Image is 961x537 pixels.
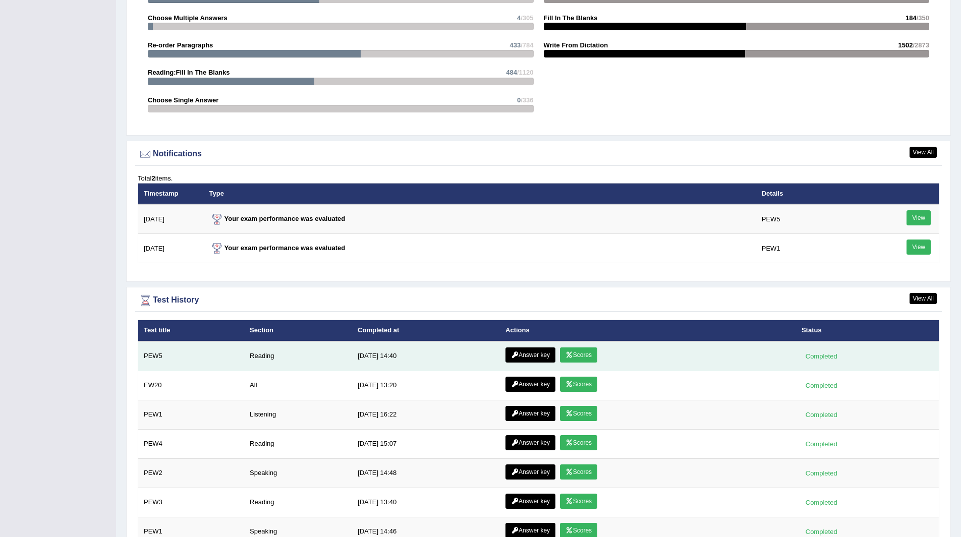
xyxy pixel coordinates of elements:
[517,14,521,22] span: 4
[544,14,598,22] strong: Fill In The Blanks
[906,14,917,22] span: 184
[352,341,500,371] td: [DATE] 14:40
[244,320,352,341] th: Section
[505,494,555,509] a: Answer key
[138,147,939,162] div: Notifications
[910,293,937,304] a: View All
[910,147,937,158] a: View All
[352,371,500,400] td: [DATE] 13:20
[898,41,913,49] span: 1502
[209,215,346,222] strong: Your exam performance was evaluated
[138,204,204,234] td: [DATE]
[148,69,230,76] strong: Reading:Fill In The Blanks
[560,377,597,392] a: Scores
[352,429,500,458] td: [DATE] 15:07
[560,347,597,363] a: Scores
[352,320,500,341] th: Completed at
[204,183,756,204] th: Type
[917,14,929,22] span: /350
[138,371,245,400] td: EW20
[352,458,500,488] td: [DATE] 14:48
[802,351,841,362] div: Completed
[244,400,352,429] td: Listening
[907,210,931,225] a: View
[517,96,521,104] span: 0
[913,41,929,49] span: /2873
[560,464,597,480] a: Scores
[802,439,841,449] div: Completed
[244,458,352,488] td: Speaking
[138,293,939,308] div: Test History
[521,96,533,104] span: /336
[756,204,879,234] td: PEW5
[148,41,213,49] strong: Re-order Paragraphs
[802,409,841,420] div: Completed
[148,96,218,104] strong: Choose Single Answer
[244,371,352,400] td: All
[352,488,500,517] td: [DATE] 13:40
[138,234,204,263] td: [DATE]
[505,347,555,363] a: Answer key
[209,244,346,252] strong: Your exam performance was evaluated
[505,464,555,480] a: Answer key
[244,341,352,371] td: Reading
[148,14,228,22] strong: Choose Multiple Answers
[802,380,841,391] div: Completed
[500,320,796,341] th: Actions
[796,320,939,341] th: Status
[138,400,245,429] td: PEW1
[510,41,521,49] span: 433
[138,458,245,488] td: PEW2
[138,341,245,371] td: PEW5
[756,183,879,204] th: Details
[756,234,879,263] td: PEW1
[907,240,931,255] a: View
[802,497,841,508] div: Completed
[802,526,841,537] div: Completed
[506,69,517,76] span: 484
[517,69,534,76] span: /1120
[505,377,555,392] a: Answer key
[244,488,352,517] td: Reading
[560,494,597,509] a: Scores
[244,429,352,458] td: Reading
[544,41,608,49] strong: Write From Dictation
[138,429,245,458] td: PEW4
[138,320,245,341] th: Test title
[521,41,533,49] span: /784
[138,488,245,517] td: PEW3
[151,174,155,182] b: 2
[352,400,500,429] td: [DATE] 16:22
[505,435,555,450] a: Answer key
[560,435,597,450] a: Scores
[802,468,841,479] div: Completed
[138,173,939,183] div: Total items.
[138,183,204,204] th: Timestamp
[521,14,533,22] span: /305
[505,406,555,421] a: Answer key
[560,406,597,421] a: Scores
